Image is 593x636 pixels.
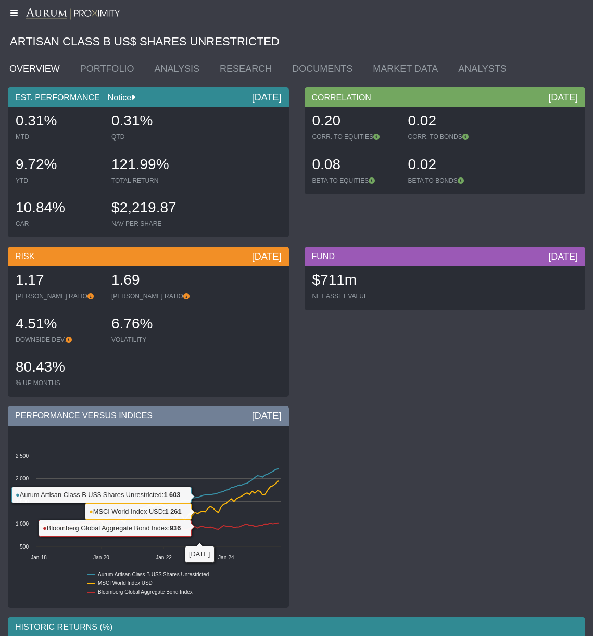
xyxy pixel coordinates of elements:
a: MARKET DATA [365,58,450,79]
text: Jan-20 [93,555,109,561]
a: DOCUMENTS [284,58,365,79]
text: 2 500 [16,453,29,459]
div: [DATE] [548,250,578,263]
tspan: ● [43,524,47,532]
a: PORTFOLIO [72,58,147,79]
div: TOTAL RETURN [111,176,197,185]
tspan: ● [16,491,20,499]
text: 500 [20,544,29,550]
div: % UP MONTHS [16,379,101,387]
div: PERFORMANCE VERSUS INDICES [8,406,289,426]
div: MTD [16,133,101,141]
div: $711m [312,270,398,292]
a: ANALYSTS [450,58,519,79]
tspan: ● [89,507,93,515]
div: BETA TO BONDS [408,176,494,185]
div: RISK [8,247,289,266]
text: MSCI World Index USD [98,580,153,586]
div: $2,219.87 [111,198,197,220]
div: CORRELATION [305,87,586,107]
tspan: 1 603 [163,491,180,499]
div: 10.84% [16,198,101,220]
div: 1.69 [111,270,197,292]
text: Bloomberg Global Aggregate Bond Index [98,589,193,595]
div: [DATE] [252,250,282,263]
tspan: 1 261 [165,507,181,515]
div: [DATE] [548,91,578,104]
div: [DATE] [252,410,282,422]
div: VOLATILITY [111,336,197,344]
div: 1.17 [16,270,101,292]
a: RESEARCH [212,58,284,79]
text: Aurum Artisan Class B US$ Shares Unrestricted: [16,491,180,499]
tspan: 936 [170,524,181,532]
div: DOWNSIDE DEV. [16,336,101,344]
text: Aurum Artisan Class B US$ Shares Unrestricted [98,571,209,577]
div: [PERSON_NAME] RATIO [111,292,197,300]
div: NET ASSET VALUE [312,292,398,300]
text: 1 000 [16,521,29,527]
div: FUND [305,247,586,266]
div: CORR. TO EQUITIES [312,133,398,141]
span: 0.31% [16,112,57,129]
div: 121.99% [111,155,197,176]
a: Notice [100,93,131,102]
text: MSCI World Index USD: [89,507,182,515]
div: 80.43% [16,357,101,379]
div: CORR. TO BONDS [408,133,494,141]
a: ANALYSIS [146,58,212,79]
text: 2 000 [16,476,29,481]
a: OVERVIEW [2,58,72,79]
span: 0.20 [312,112,341,129]
text: Jan-22 [156,555,172,561]
div: 0.02 [408,155,494,176]
text: Jan-24 [218,555,234,561]
div: CAR [16,220,101,228]
div: 4.51% [16,314,101,336]
div: BETA TO EQUITIES [312,176,398,185]
div: [DATE] [252,91,282,104]
text: Bloomberg Global Aggregate Bond Index: [43,524,181,532]
div: [PERSON_NAME] RATIO [16,292,101,300]
span: 0.31% [111,112,153,129]
img: Aurum-Proximity%20white.svg [26,8,120,20]
div: 0.02 [408,111,494,133]
text: [DATE] [189,550,210,558]
div: 9.72% [16,155,101,176]
div: Notice [100,92,135,104]
div: 0.08 [312,155,398,176]
div: 6.76% [111,314,197,336]
text: Jan-18 [31,555,47,561]
div: NAV PER SHARE [111,220,197,228]
div: YTD [16,176,101,185]
div: QTD [111,133,197,141]
div: EST. PERFORMANCE [8,87,289,107]
div: ARTISAN CLASS B US$ SHARES UNRESTRICTED [10,26,585,58]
